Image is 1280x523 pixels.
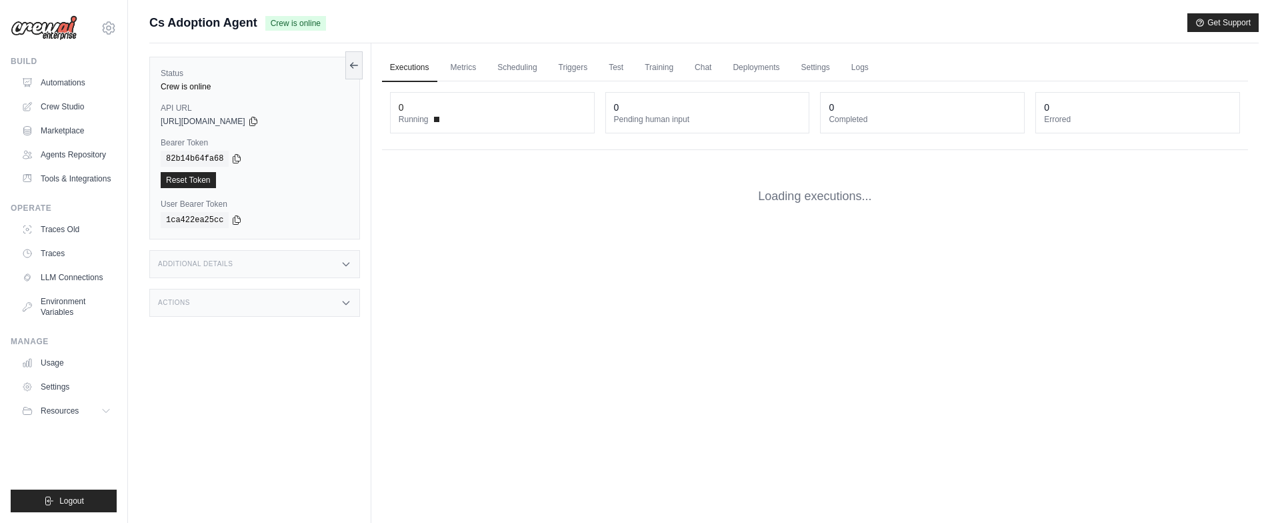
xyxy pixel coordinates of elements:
[1044,101,1049,114] div: 0
[16,376,117,398] a: Settings
[161,68,349,79] label: Status
[687,54,719,82] a: Chat
[829,114,1016,125] dt: Completed
[16,72,117,93] a: Automations
[161,212,229,228] code: 1ca422ea25cc
[11,203,117,213] div: Operate
[1187,13,1259,32] button: Get Support
[1044,114,1231,125] dt: Errored
[158,260,233,268] h3: Additional Details
[16,144,117,165] a: Agents Repository
[601,54,631,82] a: Test
[16,168,117,189] a: Tools & Integrations
[161,137,349,148] label: Bearer Token
[725,54,787,82] a: Deployments
[614,101,619,114] div: 0
[489,54,545,82] a: Scheduling
[11,336,117,347] div: Manage
[161,199,349,209] label: User Bearer Token
[843,54,877,82] a: Logs
[161,81,349,92] div: Crew is online
[614,114,801,125] dt: Pending human input
[161,172,216,188] a: Reset Token
[161,103,349,113] label: API URL
[443,54,485,82] a: Metrics
[11,15,77,41] img: Logo
[41,406,79,416] span: Resources
[161,151,229,167] code: 82b14b64fa68
[551,54,596,82] a: Triggers
[16,352,117,374] a: Usage
[382,166,1248,227] div: Loading executions...
[637,54,681,82] a: Training
[11,490,117,512] button: Logout
[16,291,117,323] a: Environment Variables
[16,96,117,117] a: Crew Studio
[11,56,117,67] div: Build
[16,400,117,422] button: Resources
[382,54,437,82] a: Executions
[16,267,117,288] a: LLM Connections
[399,114,429,125] span: Running
[59,496,84,506] span: Logout
[793,54,837,82] a: Settings
[149,13,257,32] span: Cs Adoption Agent
[265,16,326,31] span: Crew is online
[161,116,245,127] span: [URL][DOMAIN_NAME]
[399,101,404,114] div: 0
[829,101,834,114] div: 0
[158,299,190,307] h3: Actions
[16,243,117,264] a: Traces
[16,120,117,141] a: Marketplace
[16,219,117,240] a: Traces Old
